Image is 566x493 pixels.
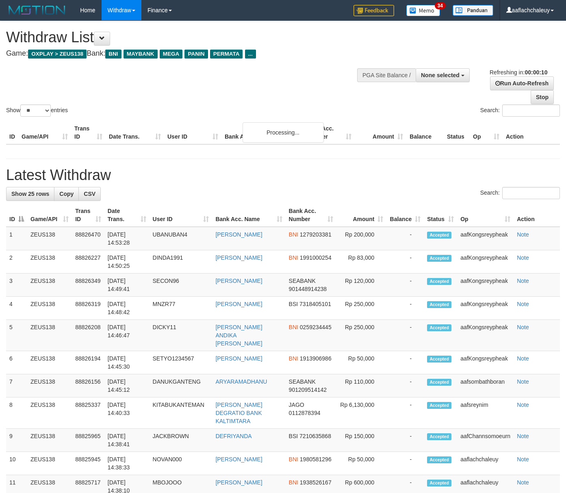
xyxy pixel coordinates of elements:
[427,402,451,409] span: Accepted
[517,301,529,307] a: Note
[289,278,316,284] span: SEABANK
[245,50,256,59] span: ...
[6,187,54,201] a: Show 25 rows
[20,104,51,117] select: Showentries
[59,191,74,197] span: Copy
[104,297,150,320] td: [DATE] 14:48:42
[289,324,298,330] span: BNI
[215,355,262,362] a: [PERSON_NAME]
[6,351,27,374] td: 6
[72,429,104,452] td: 88825965
[150,274,213,297] td: SECON96
[71,121,106,144] th: Trans ID
[243,122,324,143] div: Processing...
[355,121,406,144] th: Amount
[72,397,104,429] td: 88825337
[72,320,104,351] td: 88826208
[215,402,262,424] a: [PERSON_NAME] DEGRATIO BANK KALTIMTARA
[72,351,104,374] td: 88826194
[457,397,514,429] td: aafsreynim
[6,167,560,183] h1: Latest Withdraw
[150,452,213,475] td: NOVAN000
[6,297,27,320] td: 4
[215,231,262,238] a: [PERSON_NAME]
[503,121,560,144] th: Action
[300,456,332,463] span: Copy 1980581296 to clipboard
[480,187,560,199] label: Search:
[336,351,386,374] td: Rp 50,000
[336,204,386,227] th: Amount: activate to sort column ascending
[106,121,164,144] th: Date Trans.
[457,429,514,452] td: aafChannsomoeurn
[104,351,150,374] td: [DATE] 14:45:30
[104,250,150,274] td: [DATE] 14:50:25
[357,68,416,82] div: PGA Site Balance /
[427,433,451,440] span: Accepted
[427,278,451,285] span: Accepted
[289,355,298,362] span: BNI
[289,410,321,416] span: Copy 0112878394 to clipboard
[289,301,298,307] span: BSI
[444,121,470,144] th: Status
[289,433,298,439] span: BSI
[457,227,514,250] td: aafKongsreypheak
[386,250,424,274] td: -
[300,254,332,261] span: Copy 1991000254 to clipboard
[517,278,529,284] a: Note
[453,5,493,16] img: panduan.png
[386,274,424,297] td: -
[427,232,451,239] span: Accepted
[289,254,298,261] span: BNI
[54,187,79,201] a: Copy
[289,378,316,385] span: SEABANK
[517,231,529,238] a: Note
[6,4,68,16] img: MOTION_logo.png
[27,320,72,351] td: ZEUS138
[215,254,262,261] a: [PERSON_NAME]
[6,227,27,250] td: 1
[289,387,327,393] span: Copy 901209514142 to clipboard
[6,250,27,274] td: 2
[386,429,424,452] td: -
[427,255,451,262] span: Accepted
[27,429,72,452] td: ZEUS138
[303,121,355,144] th: Bank Acc. Number
[336,250,386,274] td: Rp 83,000
[27,397,72,429] td: ZEUS138
[457,274,514,297] td: aafKongsreypheak
[150,227,213,250] td: UBANUBAN4
[427,301,451,308] span: Accepted
[502,104,560,117] input: Search:
[427,356,451,363] span: Accepted
[435,2,446,9] span: 34
[490,76,554,90] a: Run Auto-Refresh
[517,254,529,261] a: Note
[72,204,104,227] th: Trans ID: activate to sort column ascending
[336,452,386,475] td: Rp 50,000
[416,68,470,82] button: None selected
[386,320,424,351] td: -
[289,456,298,463] span: BNI
[215,301,262,307] a: [PERSON_NAME]
[427,379,451,386] span: Accepted
[336,274,386,297] td: Rp 120,000
[27,204,72,227] th: Game/API: activate to sort column ascending
[104,397,150,429] td: [DATE] 14:40:33
[386,297,424,320] td: -
[6,121,18,144] th: ID
[517,355,529,362] a: Note
[221,121,303,144] th: Bank Acc. Name
[6,429,27,452] td: 9
[27,297,72,320] td: ZEUS138
[72,227,104,250] td: 88826470
[164,121,221,144] th: User ID
[27,452,72,475] td: ZEUS138
[84,191,95,197] span: CSV
[421,72,460,78] span: None selected
[104,204,150,227] th: Date Trans.: activate to sort column ascending
[104,227,150,250] td: [DATE] 14:53:28
[353,5,394,16] img: Feedback.jpg
[210,50,243,59] span: PERMATA
[27,351,72,374] td: ZEUS138
[215,324,262,347] a: [PERSON_NAME] ANDIKA [PERSON_NAME]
